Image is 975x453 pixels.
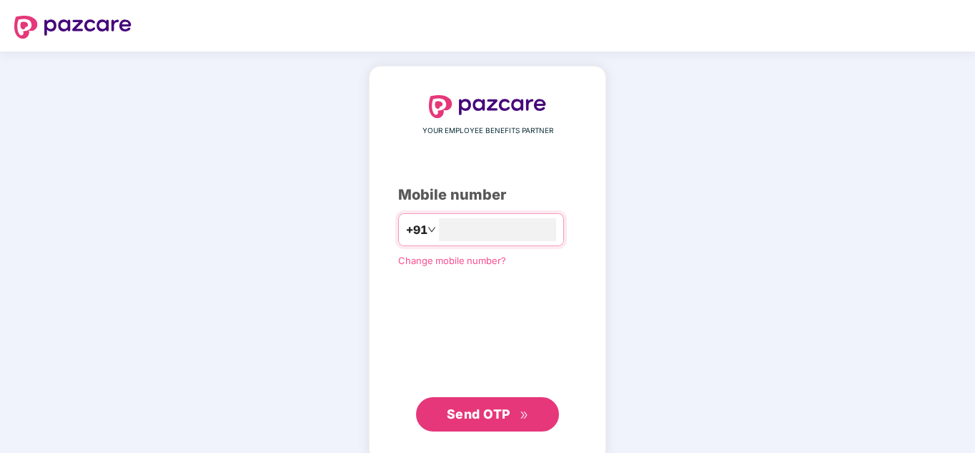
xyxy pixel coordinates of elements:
button: Send OTPdouble-right [416,397,559,432]
span: +91 [406,221,427,239]
a: Change mobile number? [398,255,506,266]
img: logo [429,95,546,118]
span: down [427,225,436,234]
img: logo [14,16,132,39]
span: double-right [520,411,529,420]
span: Send OTP [447,406,510,422]
div: Mobile number [398,184,577,206]
span: YOUR EMPLOYEE BENEFITS PARTNER [422,125,553,137]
